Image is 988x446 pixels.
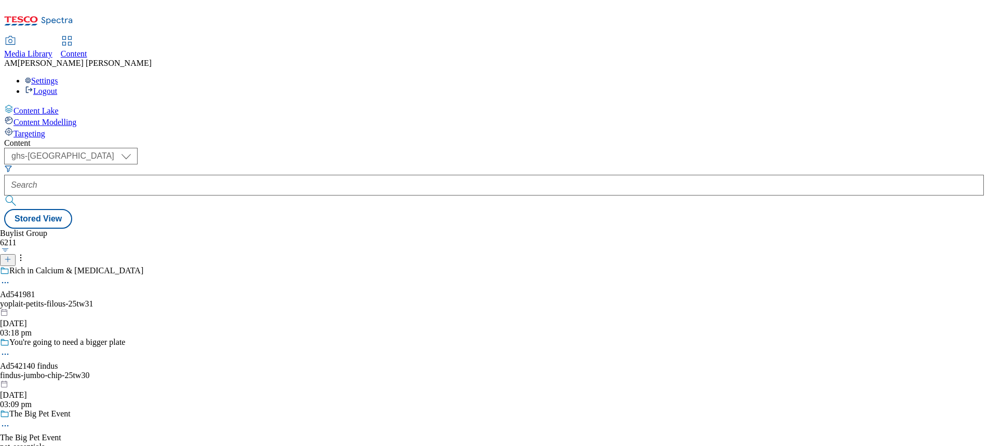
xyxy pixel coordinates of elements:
div: You're going to need a bigger plate [9,338,125,347]
a: Content Lake [4,104,984,116]
a: Logout [25,87,57,95]
svg: Search Filters [4,164,12,173]
a: Content [61,37,87,59]
span: Content Lake [13,106,59,115]
span: Content [61,49,87,58]
div: Rich in Calcium & [MEDICAL_DATA] [9,266,143,275]
a: Content Modelling [4,116,984,127]
a: Settings [25,76,58,85]
div: Content [4,138,984,148]
span: Targeting [13,129,45,138]
a: Targeting [4,127,984,138]
a: Media Library [4,37,52,59]
span: [PERSON_NAME] [PERSON_NAME] [18,59,152,67]
input: Search [4,175,984,196]
span: Media Library [4,49,52,58]
div: The Big Pet Event [9,409,71,419]
button: Stored View [4,209,72,229]
span: Content Modelling [13,118,76,127]
span: AM [4,59,18,67]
